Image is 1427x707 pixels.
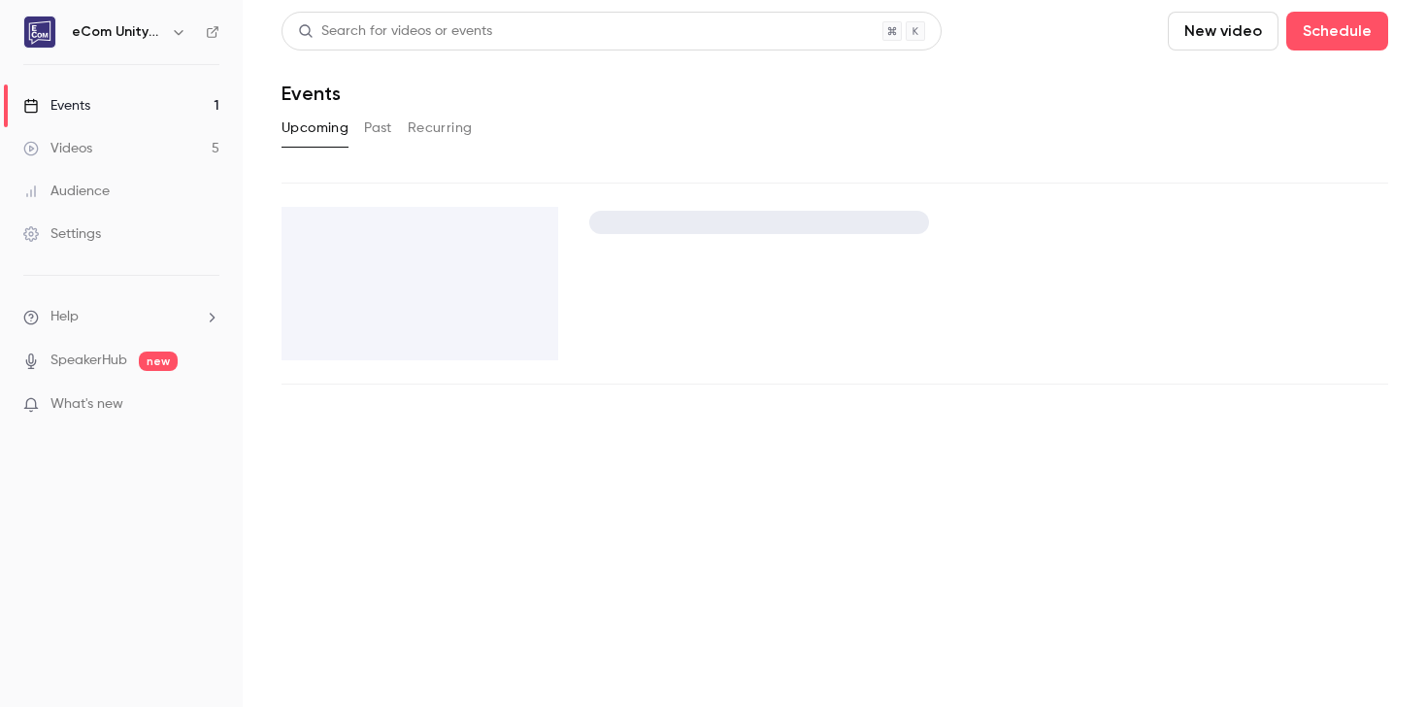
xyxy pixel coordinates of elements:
[23,224,101,244] div: Settings
[23,139,92,158] div: Videos
[23,96,90,116] div: Events
[408,113,473,144] button: Recurring
[24,17,55,48] img: eCom Unity Workshops
[1286,12,1388,50] button: Schedule
[23,307,219,327] li: help-dropdown-opener
[50,307,79,327] span: Help
[139,352,178,371] span: new
[50,351,127,371] a: SpeakerHub
[23,182,110,201] div: Audience
[298,21,492,42] div: Search for videos or events
[282,113,348,144] button: Upcoming
[364,113,392,144] button: Past
[1168,12,1278,50] button: New video
[282,82,341,105] h1: Events
[50,394,123,415] span: What's new
[72,22,163,42] h6: eCom Unity Workshops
